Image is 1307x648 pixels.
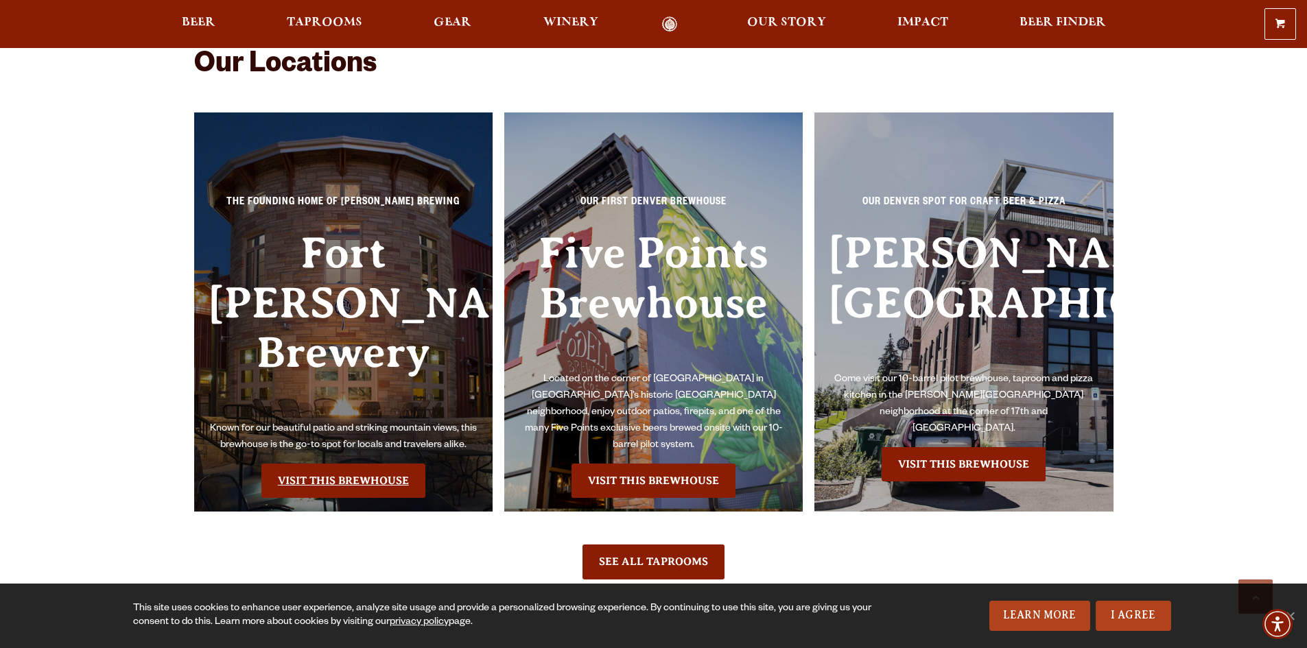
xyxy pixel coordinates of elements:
[173,16,224,32] a: Beer
[828,195,1100,219] p: Our Denver spot for craft beer & pizza
[989,601,1090,631] a: Learn More
[543,17,598,28] span: Winery
[518,228,790,372] h3: Five Points Brewhouse
[828,228,1100,372] h3: [PERSON_NAME][GEOGRAPHIC_DATA]
[518,372,790,454] p: Located on the corner of [GEOGRAPHIC_DATA] in [GEOGRAPHIC_DATA]’s historic [GEOGRAPHIC_DATA] neig...
[828,372,1100,437] p: Come visit our 10-barrel pilot brewhouse, taproom and pizza kitchen in the [PERSON_NAME][GEOGRAPH...
[287,17,362,28] span: Taprooms
[1238,579,1273,614] a: Scroll to top
[1262,609,1293,639] div: Accessibility Menu
[572,464,735,498] a: Visit the Five Points Brewhouse
[882,447,1046,481] a: Visit the Sloan’s Lake Brewhouse
[194,50,1114,83] h2: Our Locations
[738,16,835,32] a: Our Story
[747,17,826,28] span: Our Story
[644,16,696,32] a: Odell Home
[897,17,948,28] span: Impact
[182,17,215,28] span: Beer
[208,195,480,219] p: The Founding Home of [PERSON_NAME] Brewing
[1011,16,1115,32] a: Beer Finder
[582,544,725,579] a: See All Taprooms
[390,617,449,628] a: privacy policy
[518,195,790,219] p: Our First Denver Brewhouse
[425,16,480,32] a: Gear
[278,16,371,32] a: Taprooms
[888,16,957,32] a: Impact
[534,16,607,32] a: Winery
[261,464,425,498] a: Visit the Fort Collin's Brewery & Taproom
[1096,601,1171,631] a: I Agree
[133,602,876,629] div: This site uses cookies to enhance user experience, analyze site usage and provide a personalized ...
[434,17,471,28] span: Gear
[208,228,480,421] h3: Fort [PERSON_NAME] Brewery
[1020,17,1106,28] span: Beer Finder
[208,421,480,454] p: Known for our beautiful patio and striking mountain views, this brewhouse is the go-to spot for l...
